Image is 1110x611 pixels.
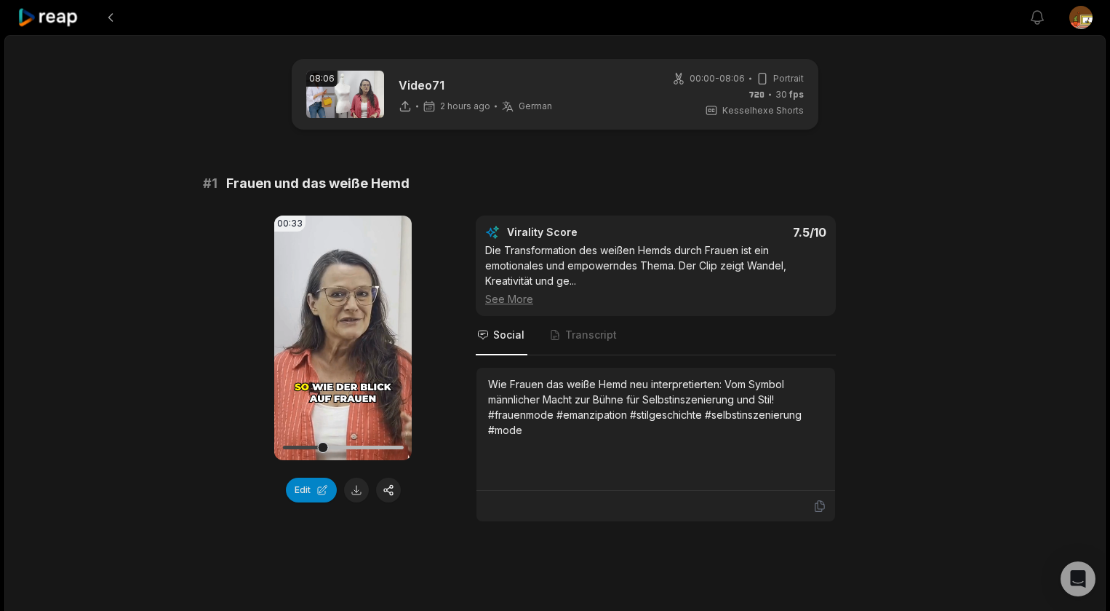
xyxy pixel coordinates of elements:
[203,173,217,194] span: # 1
[690,72,745,85] span: 00:00 - 08:06
[485,243,826,307] div: Die Transformation des weißen Hemds durch Frauen ist ein emotionales und empowerndes Thema. Der C...
[775,88,804,101] span: 30
[565,328,617,342] span: Transcript
[399,76,552,94] p: Video71
[306,71,338,87] div: 08:06
[274,216,412,460] video: Your browser does not support mp4 format.
[722,104,804,117] span: Kesselhexe Shorts
[476,316,836,355] nav: Tabs
[485,291,826,307] div: See More
[226,173,410,194] span: Frauen und das weiße Hemd
[440,100,490,112] span: 2 hours ago
[671,225,827,240] div: 7.5 /10
[519,100,552,112] span: German
[507,225,663,240] div: Virality Score
[789,89,804,100] span: fps
[773,72,804,85] span: Portrait
[286,478,337,502] button: Edit
[1061,561,1095,596] div: Open Intercom Messenger
[493,328,524,342] span: Social
[488,377,823,438] div: Wie Frauen das weiße Hemd neu interpretierten: Vom Symbol männlicher Macht zur Bühne für Selbstin...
